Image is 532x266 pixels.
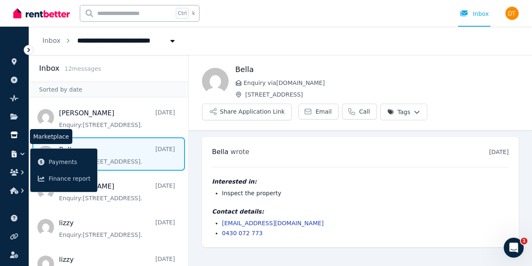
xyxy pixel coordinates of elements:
nav: Breadcrumb [29,27,190,55]
a: 0430 072 773 [222,230,263,236]
li: Inspect the property [222,189,509,197]
div: Inbox [460,10,489,18]
iframe: Intercom live chat [504,238,524,258]
a: Finance report [34,170,94,187]
span: wrote [231,148,249,156]
h1: Bella [235,64,519,75]
h4: Interested in: [212,177,509,186]
span: Bella [212,148,229,156]
span: Call [359,107,370,116]
a: [PERSON_NAME][DATE]Enquiry:[STREET_ADDRESS]. [59,108,175,129]
a: [EMAIL_ADDRESS][DOMAIN_NAME] [222,220,324,226]
img: RentBetter [13,7,70,20]
a: lizzy[DATE]Enquiry:[STREET_ADDRESS]. [59,218,175,239]
span: Email [315,107,332,116]
span: Ctrl [176,8,189,19]
button: Share Application Link [202,104,292,120]
a: Payments [34,154,94,170]
span: Payments [49,157,91,167]
a: Bella[DATE]Enquiry:[STREET_ADDRESS]. [59,145,175,166]
span: 1 [521,238,527,244]
img: Doric Tu [505,7,519,20]
button: Tags [380,104,427,120]
span: k [192,10,195,17]
div: Sorted by date [29,82,188,97]
time: [DATE] [489,149,509,155]
span: Finance report [49,174,91,184]
a: Inbox [42,37,61,45]
a: Email [298,104,339,119]
span: Tags [387,108,410,116]
h2: Inbox [39,62,59,74]
a: Call [342,104,377,119]
h4: Contact details: [212,207,509,216]
span: Marketplace [33,132,69,141]
span: 12 message s [64,65,101,72]
span: [STREET_ADDRESS] [245,90,519,99]
img: Bella [202,68,229,94]
span: Enquiry via [DOMAIN_NAME] [244,79,519,87]
a: [PERSON_NAME][DATE]Enquiry:[STREET_ADDRESS]. [59,181,175,202]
